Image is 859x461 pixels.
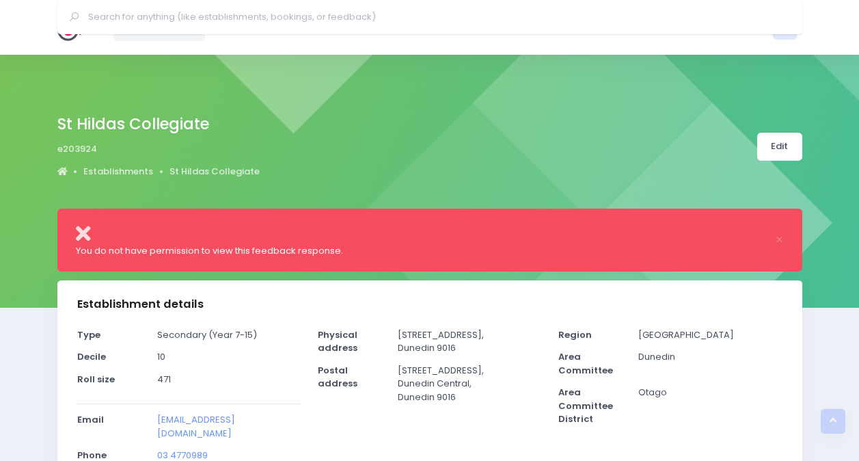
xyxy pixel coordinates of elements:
p: [GEOGRAPHIC_DATA] [638,328,782,342]
h3: Establishment details [77,298,204,311]
strong: Postal address [318,364,357,391]
p: 471 [157,373,301,386]
p: Secondary (Year 7-15) [157,328,301,342]
p: [STREET_ADDRESS], Dunedin 9016 [398,328,541,355]
input: Search for anything (like establishments, bookings, or feedback) [88,7,783,27]
strong: Area Committee [558,350,613,377]
strong: Physical address [318,328,357,355]
strong: Decile [77,350,106,363]
button: Close [775,235,784,244]
p: [STREET_ADDRESS], Dunedin Central, Dunedin 9016 [398,364,541,404]
div: You do not have permission to view this feedback response. [76,244,766,258]
a: St Hildas Collegiate [169,165,260,179]
strong: Region [558,328,592,341]
a: Edit [757,133,802,161]
p: Otago [638,386,782,399]
a: [EMAIL_ADDRESS][DOMAIN_NAME] [157,413,235,440]
strong: Email [77,413,104,426]
p: Dunedin [638,350,782,364]
a: Establishments [83,165,153,179]
span: e203924 [57,142,97,156]
strong: Type [77,328,100,341]
strong: Area Committee District [558,386,613,425]
p: 10 [157,350,301,364]
strong: Roll size [77,373,115,386]
h2: St Hildas Collegiate [57,115,249,133]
